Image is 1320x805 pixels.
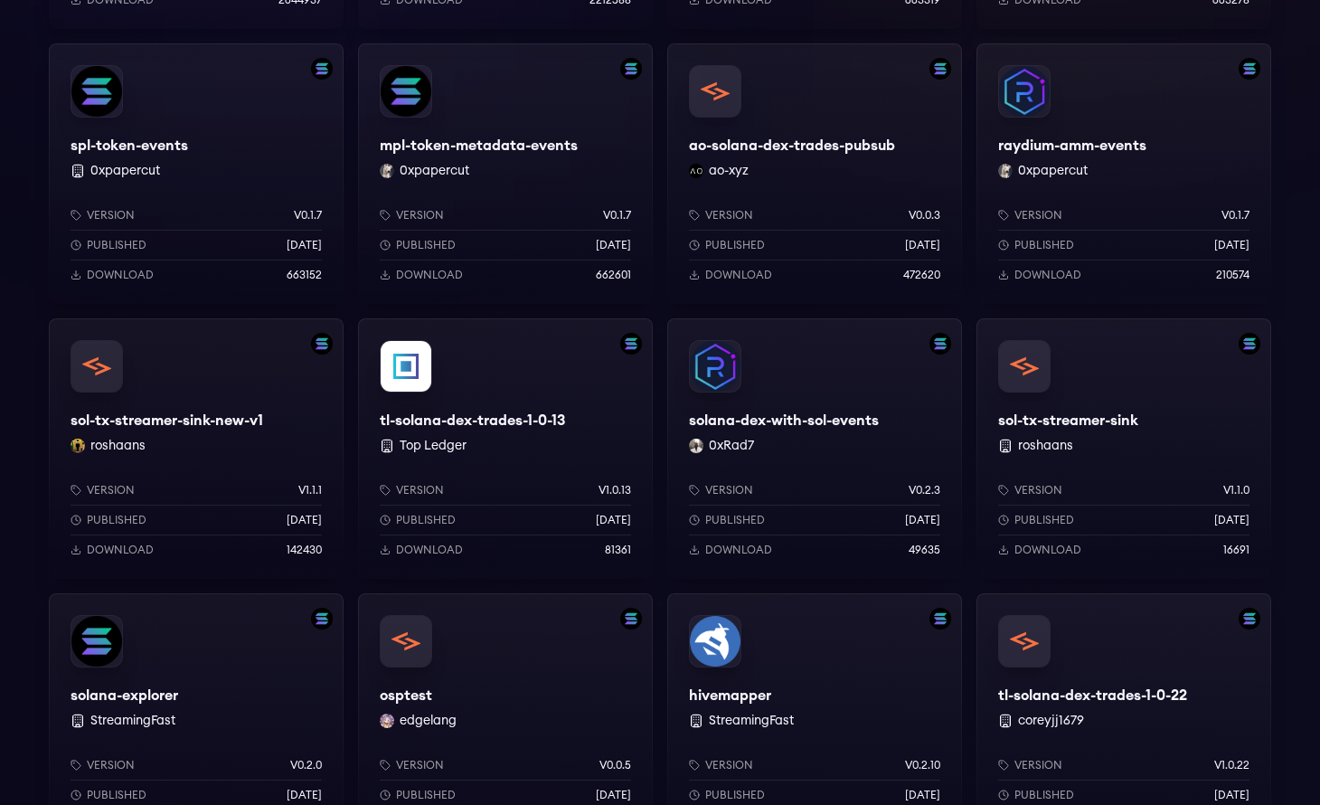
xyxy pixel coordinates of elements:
[596,238,631,252] p: [DATE]
[1014,268,1081,282] p: Download
[705,208,753,223] p: Version
[929,333,951,355] img: Filter by solana network
[1214,513,1249,527] p: [DATE]
[287,543,322,557] p: 142430
[709,162,749,180] button: ao-xyz
[620,58,642,80] img: Filter by solana network
[620,608,642,630] img: Filter by solana network
[396,513,456,527] p: Published
[709,712,794,730] button: StreamingFast
[909,483,940,497] p: v0.2.3
[358,318,653,579] a: Filter by solana networktl-solana-dex-trades-1-0-13tl-solana-dex-trades-1-0-13 Top LedgerVersionv...
[905,758,940,772] p: v0.2.10
[596,268,631,282] p: 662601
[290,758,322,772] p: v0.2.0
[287,268,322,282] p: 663152
[400,162,469,180] button: 0xpapercut
[311,608,333,630] img: Filter by solana network
[709,437,754,455] button: 0xRad7
[287,788,322,802] p: [DATE]
[905,238,940,252] p: [DATE]
[396,758,444,772] p: Version
[1018,437,1073,455] button: roshaans
[1214,238,1249,252] p: [DATE]
[1214,758,1249,772] p: v1.0.22
[1014,788,1074,802] p: Published
[605,543,631,557] p: 81361
[620,333,642,355] img: Filter by solana network
[603,208,631,223] p: v0.1.7
[909,208,940,223] p: v0.0.3
[1239,333,1260,355] img: Filter by solana network
[1018,712,1084,730] button: coreyjj1679
[1214,788,1249,802] p: [DATE]
[49,318,344,579] a: Filter by solana networksol-tx-streamer-sink-new-v1sol-tx-streamer-sink-new-v1roshaans roshaansVe...
[1239,58,1260,80] img: Filter by solana network
[396,788,456,802] p: Published
[396,208,444,223] p: Version
[298,483,322,497] p: v1.1.1
[87,543,154,557] p: Download
[705,513,765,527] p: Published
[87,238,146,252] p: Published
[396,238,456,252] p: Published
[1223,483,1249,497] p: v1.1.0
[705,238,765,252] p: Published
[599,758,631,772] p: v0.0.5
[705,758,753,772] p: Version
[705,268,772,282] p: Download
[87,758,135,772] p: Version
[705,788,765,802] p: Published
[905,788,940,802] p: [DATE]
[909,543,940,557] p: 49635
[1014,238,1074,252] p: Published
[905,513,940,527] p: [DATE]
[49,43,344,304] a: Filter by solana networkspl-token-eventsspl-token-events 0xpapercutVersionv0.1.7Published[DATE]Do...
[1239,608,1260,630] img: Filter by solana network
[311,333,333,355] img: Filter by solana network
[287,513,322,527] p: [DATE]
[976,43,1271,304] a: Filter by solana networkraydium-amm-eventsraydium-amm-events0xpapercut 0xpapercutVersionv0.1.7Pub...
[396,483,444,497] p: Version
[1018,162,1088,180] button: 0xpapercut
[667,43,962,304] a: Filter by solana networkao-solana-dex-trades-pubsubao-solana-dex-trades-pubsubao-xyz ao-xyzVersio...
[705,543,772,557] p: Download
[1221,208,1249,223] p: v0.1.7
[1216,268,1249,282] p: 210574
[400,712,457,730] button: edgelang
[929,58,951,80] img: Filter by solana network
[1014,513,1074,527] p: Published
[287,238,322,252] p: [DATE]
[1014,208,1062,223] p: Version
[596,513,631,527] p: [DATE]
[396,268,463,282] p: Download
[1014,483,1062,497] p: Version
[87,208,135,223] p: Version
[1014,543,1081,557] p: Download
[599,483,631,497] p: v1.0.13
[705,483,753,497] p: Version
[903,268,940,282] p: 472620
[667,318,962,579] a: Filter by solana networksolana-dex-with-sol-eventssolana-dex-with-sol-events0xRad7 0xRad7Versionv...
[1014,758,1062,772] p: Version
[90,437,146,455] button: roshaans
[400,437,467,455] button: Top Ledger
[976,318,1271,579] a: Filter by solana networksol-tx-streamer-sinksol-tx-streamer-sink roshaansVersionv1.1.0Published[D...
[294,208,322,223] p: v0.1.7
[87,513,146,527] p: Published
[87,268,154,282] p: Download
[396,543,463,557] p: Download
[90,712,175,730] button: StreamingFast
[1223,543,1249,557] p: 16691
[596,788,631,802] p: [DATE]
[311,58,333,80] img: Filter by solana network
[87,483,135,497] p: Version
[358,43,653,304] a: Filter by solana networkmpl-token-metadata-eventsmpl-token-metadata-events0xpapercut 0xpapercutVe...
[90,162,160,180] button: 0xpapercut
[929,608,951,630] img: Filter by solana network
[87,788,146,802] p: Published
